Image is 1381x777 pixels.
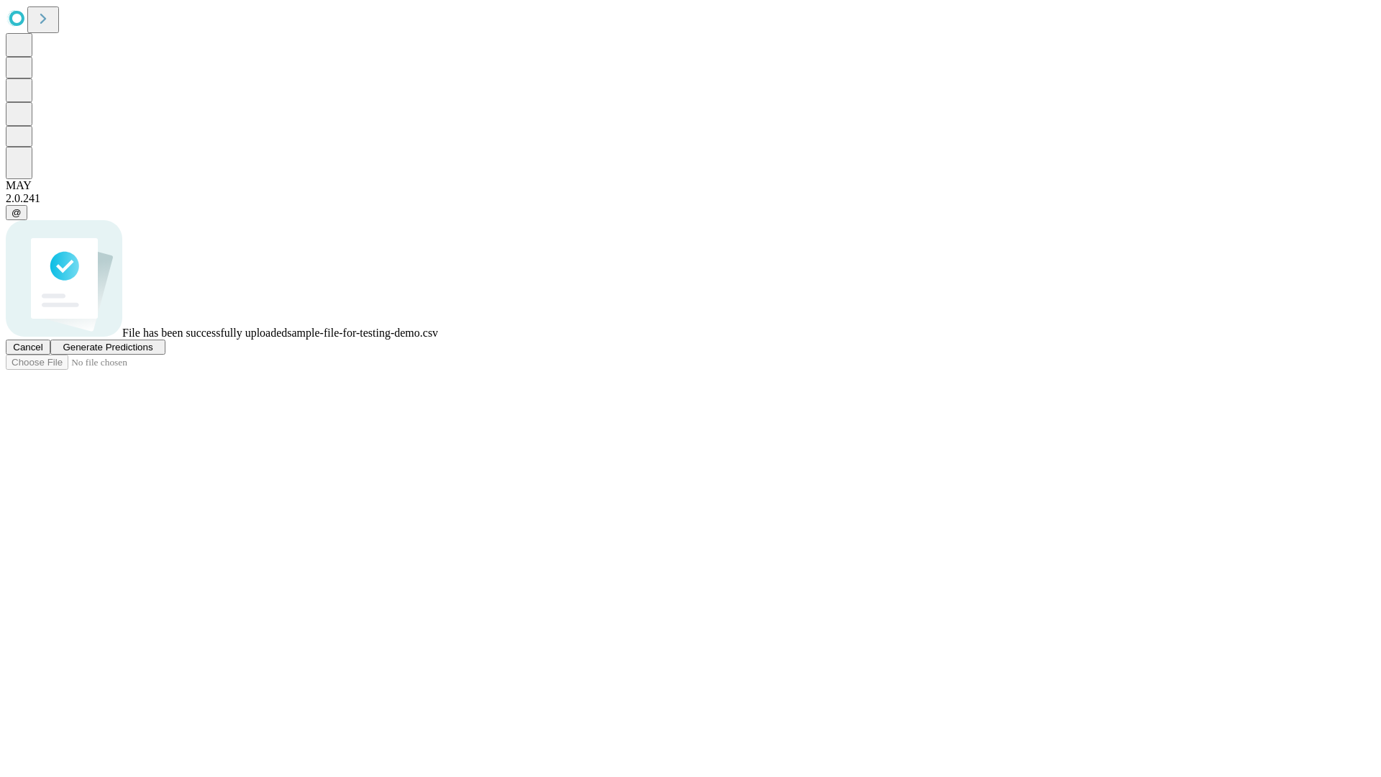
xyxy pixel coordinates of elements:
button: Cancel [6,340,50,355]
span: Generate Predictions [63,342,152,353]
div: 2.0.241 [6,192,1375,205]
button: Generate Predictions [50,340,165,355]
span: File has been successfully uploaded [122,327,287,339]
button: @ [6,205,27,220]
span: sample-file-for-testing-demo.csv [287,327,438,339]
span: @ [12,207,22,218]
span: Cancel [13,342,43,353]
div: MAY [6,179,1375,192]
